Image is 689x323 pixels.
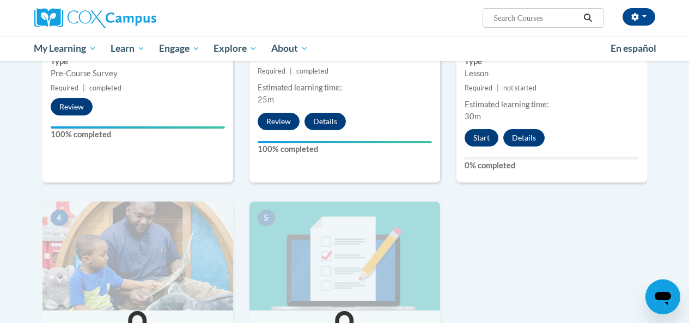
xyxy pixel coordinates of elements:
[249,202,440,310] img: Course Image
[51,68,225,80] div: Pre-Course Survey
[492,11,580,25] input: Search Courses
[83,84,85,92] span: |
[503,84,536,92] span: not started
[26,36,663,61] div: Main menu
[465,160,639,172] label: 0% completed
[258,95,274,104] span: 25m
[465,84,492,92] span: Required
[206,36,264,61] a: Explore
[465,129,498,147] button: Start
[271,42,308,55] span: About
[51,126,225,129] div: Your progress
[51,56,225,68] label: Type
[465,56,639,68] label: Type
[290,67,292,75] span: |
[34,42,96,55] span: My Learning
[214,42,257,55] span: Explore
[623,8,655,26] button: Account Settings
[645,279,680,314] iframe: Button to launch messaging window
[159,42,200,55] span: Engage
[465,112,481,121] span: 30m
[465,99,639,111] div: Estimated learning time:
[503,129,545,147] button: Details
[42,202,233,310] img: Course Image
[611,42,656,54] span: En español
[103,36,152,61] a: Learn
[51,129,225,141] label: 100% completed
[258,141,432,143] div: Your progress
[258,82,432,94] div: Estimated learning time:
[465,68,639,80] div: Lesson
[152,36,207,61] a: Engage
[296,67,328,75] span: completed
[258,67,285,75] span: Required
[258,143,432,155] label: 100% completed
[603,37,663,60] a: En español
[258,210,275,226] span: 5
[264,36,315,61] a: About
[111,42,145,55] span: Learn
[497,84,499,92] span: |
[304,113,346,130] button: Details
[51,210,68,226] span: 4
[34,8,156,28] img: Cox Campus
[89,84,121,92] span: completed
[27,36,104,61] a: My Learning
[51,98,93,115] button: Review
[580,11,596,25] button: Search
[258,113,300,130] button: Review
[51,84,78,92] span: Required
[34,8,230,28] a: Cox Campus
